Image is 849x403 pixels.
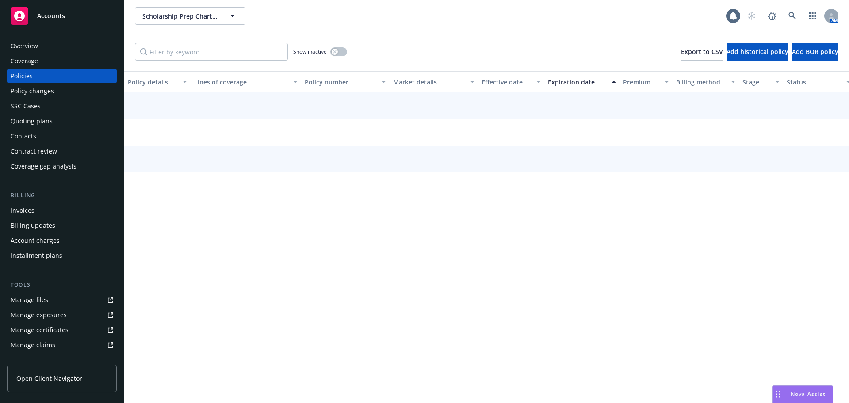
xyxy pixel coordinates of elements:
[194,77,288,87] div: Lines of coverage
[7,114,117,128] a: Quoting plans
[548,77,606,87] div: Expiration date
[7,308,117,322] a: Manage exposures
[7,4,117,28] a: Accounts
[7,353,117,367] a: Manage BORs
[11,144,57,158] div: Contract review
[727,43,788,61] button: Add historical policy
[742,77,770,87] div: Stage
[301,71,390,92] button: Policy number
[293,48,327,55] span: Show inactive
[7,159,117,173] a: Coverage gap analysis
[128,77,177,87] div: Policy details
[544,71,620,92] button: Expiration date
[11,84,54,98] div: Policy changes
[11,99,41,113] div: SSC Cases
[7,280,117,289] div: Tools
[7,144,117,158] a: Contract review
[743,7,761,25] a: Start snowing
[135,7,245,25] button: Scholarship Prep Charter Schools
[7,39,117,53] a: Overview
[11,293,48,307] div: Manage files
[772,385,833,403] button: Nova Assist
[478,71,544,92] button: Effective date
[681,43,723,61] button: Export to CSV
[11,39,38,53] div: Overview
[7,84,117,98] a: Policy changes
[673,71,739,92] button: Billing method
[792,43,838,61] button: Add BOR policy
[7,219,117,233] a: Billing updates
[11,69,33,83] div: Policies
[773,386,784,403] div: Drag to move
[681,47,723,56] span: Export to CSV
[11,203,34,218] div: Invoices
[7,191,117,200] div: Billing
[727,47,788,56] span: Add historical policy
[791,390,826,398] span: Nova Assist
[37,12,65,19] span: Accounts
[7,234,117,248] a: Account charges
[11,353,52,367] div: Manage BORs
[804,7,822,25] a: Switch app
[7,54,117,68] a: Coverage
[792,47,838,56] span: Add BOR policy
[7,249,117,263] a: Installment plans
[135,43,288,61] input: Filter by keyword...
[11,249,62,263] div: Installment plans
[191,71,301,92] button: Lines of coverage
[11,234,60,248] div: Account charges
[676,77,726,87] div: Billing method
[305,77,376,87] div: Policy number
[763,7,781,25] a: Report a Bug
[739,71,783,92] button: Stage
[7,203,117,218] a: Invoices
[11,219,55,233] div: Billing updates
[124,71,191,92] button: Policy details
[620,71,673,92] button: Premium
[11,54,38,68] div: Coverage
[7,99,117,113] a: SSC Cases
[11,308,67,322] div: Manage exposures
[16,374,82,383] span: Open Client Navigator
[390,71,478,92] button: Market details
[11,114,53,128] div: Quoting plans
[623,77,659,87] div: Premium
[7,338,117,352] a: Manage claims
[11,159,76,173] div: Coverage gap analysis
[7,293,117,307] a: Manage files
[482,77,531,87] div: Effective date
[393,77,465,87] div: Market details
[11,338,55,352] div: Manage claims
[11,323,69,337] div: Manage certificates
[787,77,841,87] div: Status
[784,7,801,25] a: Search
[7,69,117,83] a: Policies
[7,129,117,143] a: Contacts
[7,323,117,337] a: Manage certificates
[142,12,219,21] span: Scholarship Prep Charter Schools
[11,129,36,143] div: Contacts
